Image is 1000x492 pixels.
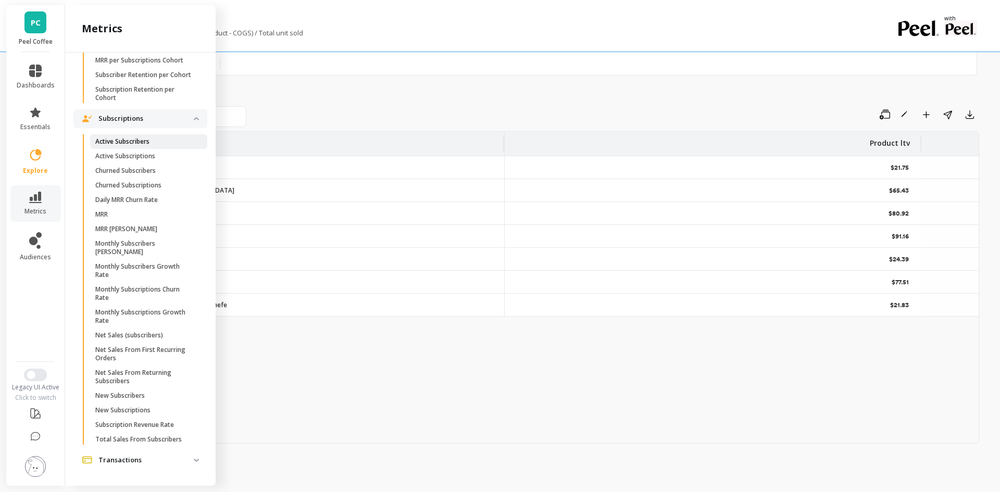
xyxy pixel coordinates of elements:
[95,56,183,65] p: MRR per Subscriptions Cohort
[95,181,161,190] p: Churned Subscriptions
[95,421,174,429] p: Subscription Revenue Rate
[25,456,46,477] img: profile picture
[95,85,195,102] p: Subscription Retention per Cohort
[82,456,92,464] img: navigation item icon
[892,232,911,241] p: $91.16
[95,392,145,400] p: New Subscribers
[95,71,191,79] p: Subscriber Retention per Cohort
[944,16,977,21] p: with
[95,196,158,204] p: Daily MRR Churn Rate
[20,123,51,131] span: essentials
[95,210,108,219] p: MRR
[17,81,55,90] span: dashboards
[82,21,122,36] h2: metrics
[194,117,199,120] img: down caret icon
[944,21,977,36] img: partner logo
[95,225,157,233] p: MRR [PERSON_NAME]
[95,152,155,160] p: Active Subscriptions
[870,132,910,148] p: Product ltv
[889,209,911,218] p: $80.92
[98,113,194,124] p: Subscriptions
[23,167,48,175] span: explore
[17,37,55,46] p: Peel Coffee
[95,346,195,362] p: Net Sales From First Recurring Orders
[6,394,65,402] div: Click to switch
[95,308,195,325] p: Monthly Subscriptions Growth Rate
[82,115,92,122] img: navigation item icon
[95,137,149,146] p: Active Subscribers
[95,239,195,256] p: Monthly Subscribers [PERSON_NAME]
[95,331,163,339] p: Net Sales (subscribers)
[892,278,911,286] p: $77.51
[889,255,911,263] p: $24.39
[891,163,911,172] p: $21.75
[98,455,194,465] p: Transactions
[95,406,151,414] p: New Subscriptions
[890,301,911,309] p: $21.83
[31,17,41,29] span: PC
[20,253,51,261] span: audiences
[24,207,46,216] span: metrics
[889,186,911,195] p: $65.43
[95,435,182,444] p: Total Sales From Subscribers
[194,459,199,462] img: down caret icon
[95,167,156,175] p: Churned Subscribers
[95,369,195,385] p: Net Sales From Returning Subscribers
[95,262,195,279] p: Monthly Subscribers Growth Rate
[6,383,65,392] div: Legacy UI Active
[24,369,47,381] button: Switch to New UI
[95,285,195,302] p: Monthly Subscriptions Churn Rate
